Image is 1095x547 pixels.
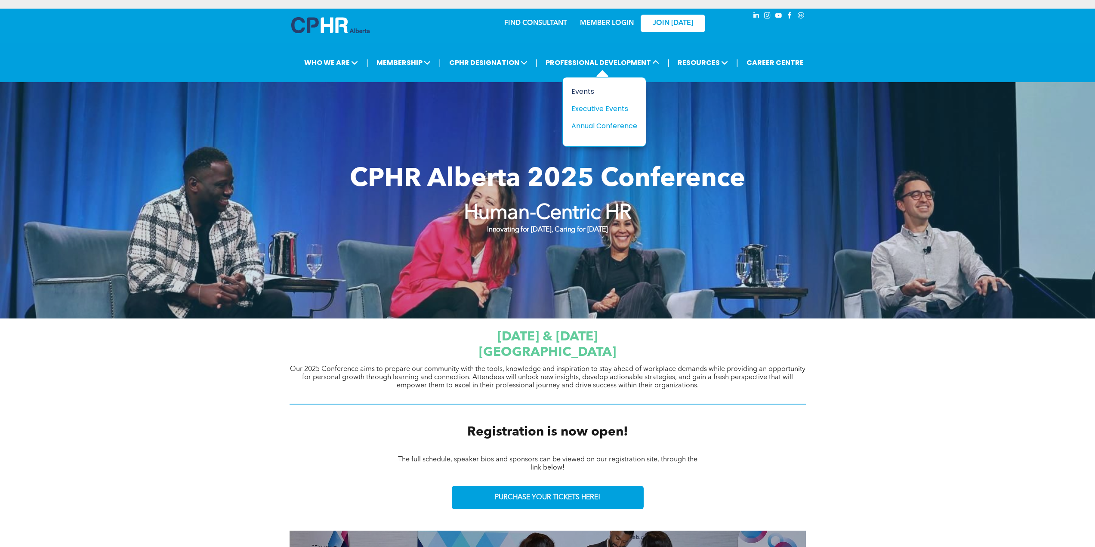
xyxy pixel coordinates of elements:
[302,55,361,71] span: WHO WE ARE
[744,55,806,71] a: CAREER CENTRE
[452,486,644,509] a: PURCHASE YOUR TICKETS HERE!
[571,103,637,114] a: Executive Events
[350,167,745,192] span: CPHR Alberta 2025 Conference
[571,86,637,97] a: Events
[752,11,761,22] a: linkedin
[374,55,433,71] span: MEMBERSHIP
[487,226,608,233] strong: Innovating for [DATE], Caring for [DATE]
[653,19,693,28] span: JOIN [DATE]
[447,55,530,71] span: CPHR DESIGNATION
[571,103,631,114] div: Executive Events
[763,11,772,22] a: instagram
[667,54,669,71] li: |
[571,121,631,131] div: Annual Conference
[495,494,600,502] span: PURCHASE YOUR TICKETS HERE!
[774,11,783,22] a: youtube
[580,20,634,27] a: MEMBER LOGIN
[291,17,370,33] img: A blue and white logo for cp alberta
[366,54,368,71] li: |
[571,86,631,97] div: Events
[571,121,637,131] a: Annual Conference
[439,54,441,71] li: |
[504,20,567,27] a: FIND CONSULTANT
[675,55,731,71] span: RESOURCES
[785,11,795,22] a: facebook
[290,366,805,389] span: Our 2025 Conference aims to prepare our community with the tools, knowledge and inspiration to st...
[467,426,628,439] span: Registration is now open!
[464,203,632,224] strong: Human-Centric HR
[497,331,598,343] span: [DATE] & [DATE]
[641,15,705,32] a: JOIN [DATE]
[398,456,697,471] span: The full schedule, speaker bios and sponsors can be viewed on our registration site, through the ...
[536,54,538,71] li: |
[796,11,806,22] a: Social network
[736,54,738,71] li: |
[543,55,662,71] span: PROFESSIONAL DEVELOPMENT
[479,346,616,359] span: [GEOGRAPHIC_DATA]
